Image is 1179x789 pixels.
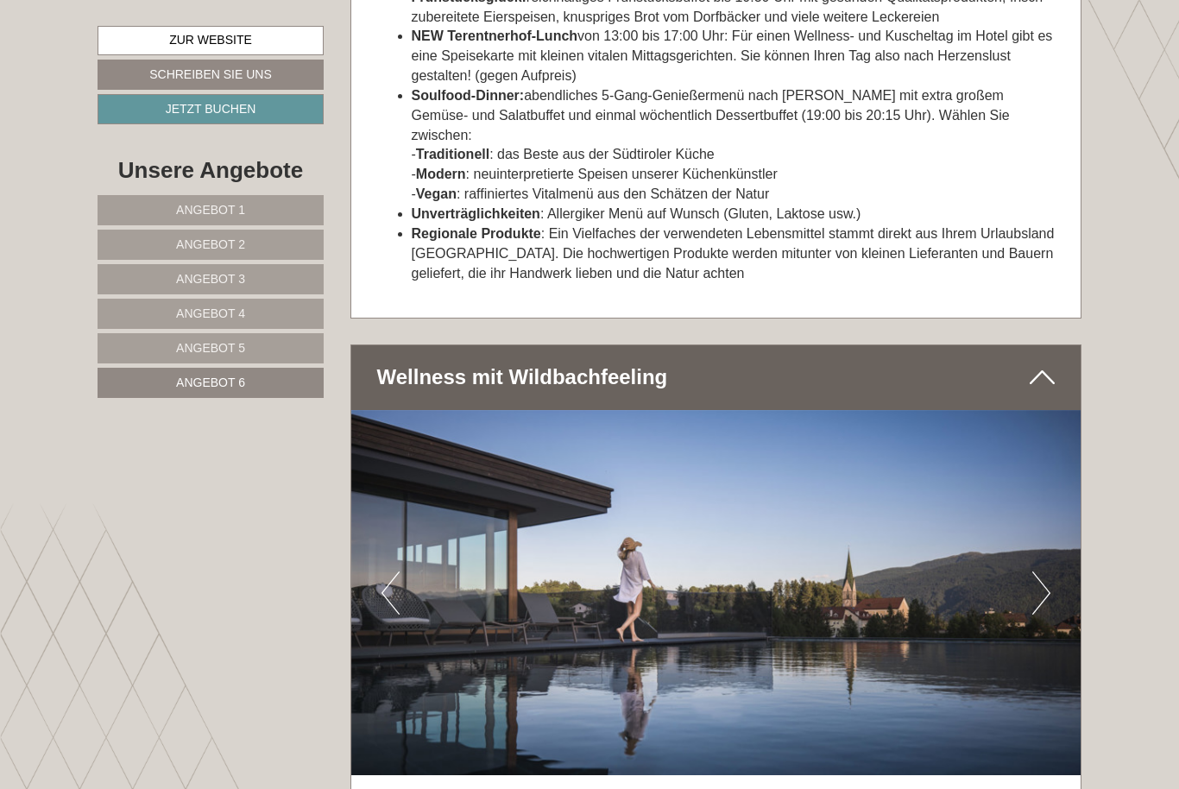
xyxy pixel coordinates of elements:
[176,272,245,286] span: Angebot 3
[412,86,1056,205] li: abendliches 5-Gang-Genießermenü nach [PERSON_NAME] mit extra großem Gemüse- und Salatbuffet und e...
[412,206,540,221] strong: Unverträglichkeiten
[176,237,245,251] span: Angebot 2
[1032,571,1050,615] button: Next
[412,224,1056,284] li: : Ein Vielfaches der verwendeten Lebensmittel stammt direkt aus Ihrem Urlaubsland [GEOGRAPHIC_DAT...
[381,571,400,615] button: Previous
[412,226,541,241] strong: Regionale Produkte
[412,205,1056,224] li: : Allergiker Menü auf Wunsch (Gluten, Laktose usw.)
[98,60,324,90] a: Schreiben Sie uns
[412,28,1053,83] span: von 13:00 bis 17:00 Uhr: Für einen Wellness- und Kuscheltag im Hotel gibt es eine Speisekarte mit...
[98,155,324,186] div: Unsere Angebote
[176,376,245,389] span: Angebot 6
[416,167,466,181] strong: Modern
[412,88,525,103] strong: Soulfood-Dinner:
[412,28,578,43] strong: NEW Terentnerhof-Lunch
[351,345,1081,409] div: Wellness mit Wildbachfeeling
[416,147,489,161] strong: Traditionell
[98,26,324,55] a: Zur Website
[416,186,457,201] strong: Vegan
[176,341,245,355] span: Angebot 5
[176,306,245,320] span: Angebot 4
[176,203,245,217] span: Angebot 1
[98,94,324,124] a: Jetzt buchen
